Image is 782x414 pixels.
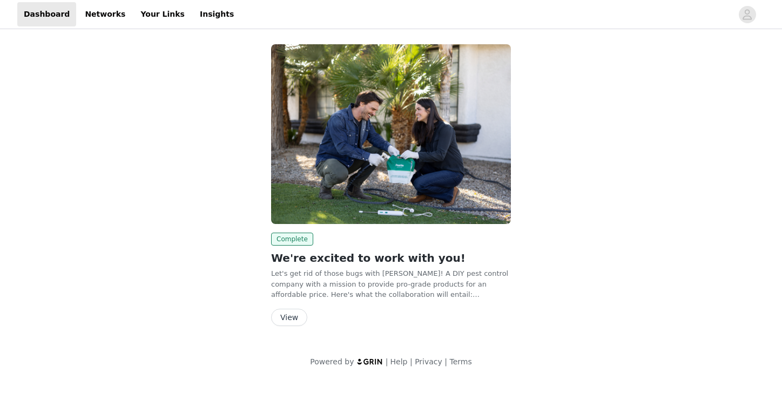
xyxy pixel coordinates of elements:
a: Terms [449,357,471,366]
img: logo [356,358,383,365]
span: | [386,357,388,366]
span: | [410,357,413,366]
a: Networks [78,2,132,26]
span: Complete [271,233,313,246]
div: avatar [742,6,752,23]
span: | [444,357,447,366]
p: Let's get rid of those bugs with [PERSON_NAME]! A DIY pest control company with a mission to prov... [271,268,511,300]
span: Powered by [310,357,354,366]
button: View [271,309,307,326]
a: Dashboard [17,2,76,26]
a: Insights [193,2,240,26]
img: Pestie [271,44,511,224]
a: View [271,314,307,322]
h2: We're excited to work with you! [271,250,511,266]
a: Your Links [134,2,191,26]
a: Help [390,357,408,366]
a: Privacy [415,357,442,366]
